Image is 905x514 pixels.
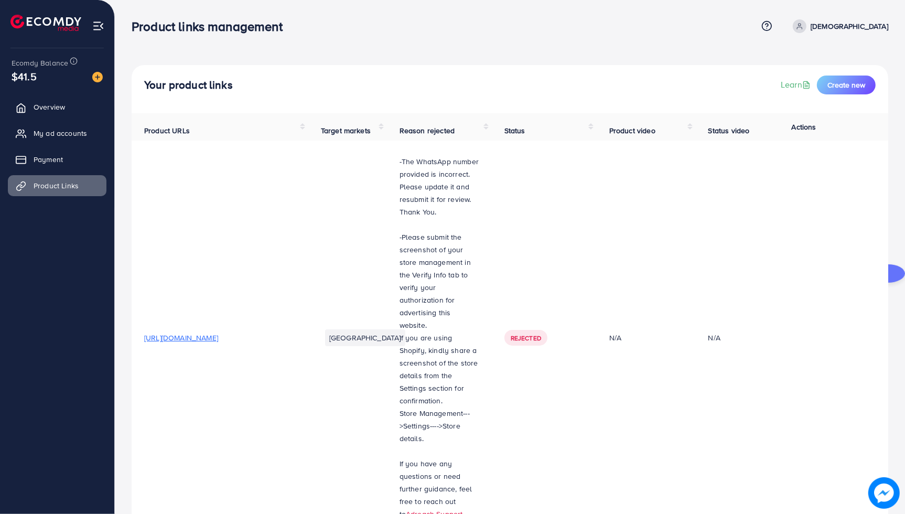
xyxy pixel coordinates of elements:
[325,329,405,346] li: [GEOGRAPHIC_DATA]
[8,175,106,196] a: Product Links
[132,19,291,34] h3: Product links management
[34,180,79,191] span: Product Links
[511,334,541,342] span: Rejected
[144,125,190,136] span: Product URLs
[144,333,218,343] span: [URL][DOMAIN_NAME]
[34,154,63,165] span: Payment
[400,231,479,331] p: -
[781,79,813,91] a: Learn
[400,232,471,330] span: Please submit the screenshot of your store management in the Verify Info tab to verify your autho...
[8,97,106,117] a: Overview
[789,19,888,33] a: [DEMOGRAPHIC_DATA]
[34,128,87,138] span: My ad accounts
[12,69,37,84] span: $41.5
[10,15,81,31] img: logo
[609,333,683,343] div: N/A
[792,122,816,132] span: Actions
[811,20,888,33] p: [DEMOGRAPHIC_DATA]
[144,79,233,92] h4: Your product links
[321,125,371,136] span: Target markets
[34,102,65,112] span: Overview
[400,125,455,136] span: Reason rejected
[8,149,106,170] a: Payment
[868,477,900,509] img: image
[12,58,68,68] span: Ecomdy Balance
[92,20,104,32] img: menu
[827,80,865,90] span: Create new
[400,408,470,444] span: Store Management--->Settings---->Store details.
[708,125,750,136] span: Status video
[504,125,525,136] span: Status
[817,76,876,94] button: Create new
[609,125,655,136] span: Product video
[8,123,106,144] a: My ad accounts
[92,72,103,82] img: image
[708,333,720,343] div: N/A
[400,333,478,406] span: If you are using Shopify, kindly share a screenshot of the store details from the Settings sectio...
[400,155,479,218] p: -The WhatsApp number provided is incorrect. Please update it and resubmit it for review. Thank You.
